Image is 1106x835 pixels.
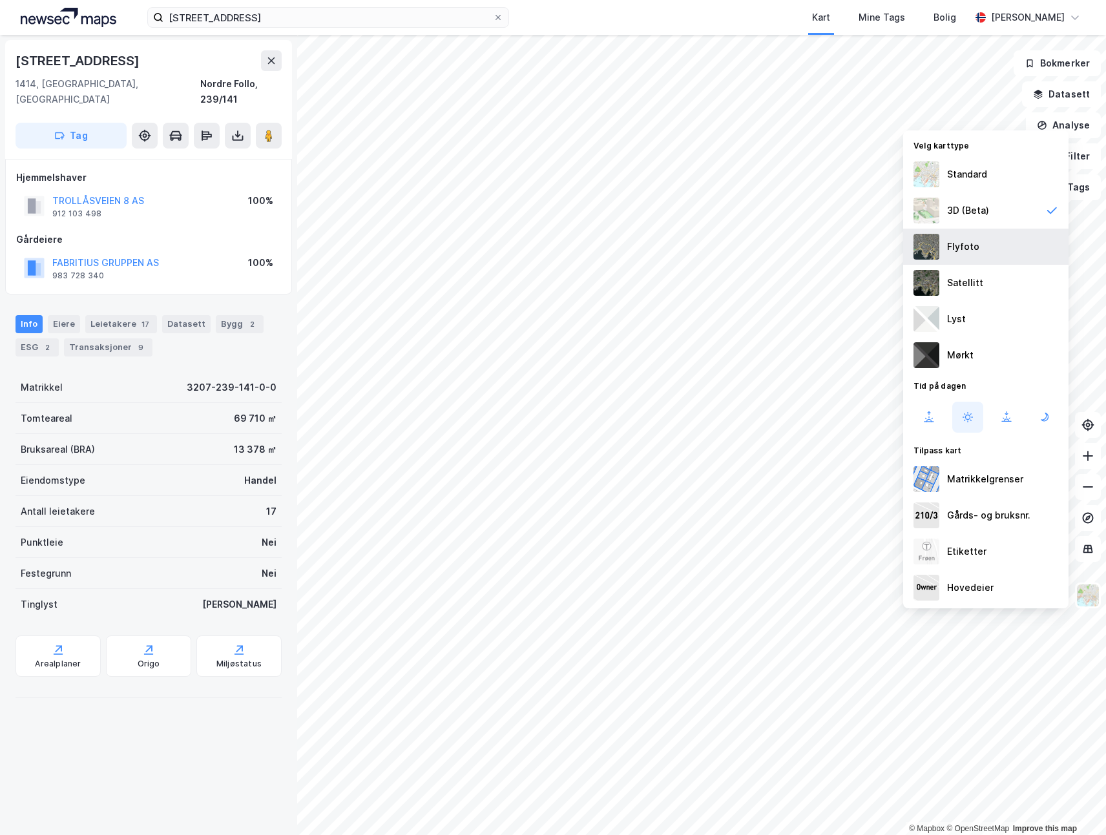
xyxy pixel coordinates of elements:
[812,10,830,25] div: Kart
[187,380,276,395] div: 3207-239-141-0-0
[138,659,160,669] div: Origo
[947,508,1030,523] div: Gårds- og bruksnr.
[991,10,1065,25] div: [PERSON_NAME]
[248,255,273,271] div: 100%
[248,193,273,209] div: 100%
[946,824,1009,833] a: OpenStreetMap
[913,234,939,260] img: Z
[16,232,281,247] div: Gårdeiere
[947,167,987,182] div: Standard
[21,442,95,457] div: Bruksareal (BRA)
[216,315,264,333] div: Bygg
[913,342,939,368] img: nCdM7BzjoCAAAAAElFTkSuQmCC
[947,471,1023,487] div: Matrikkelgrenser
[52,209,101,219] div: 912 103 498
[1026,112,1101,138] button: Analyse
[913,466,939,492] img: cadastreBorders.cfe08de4b5ddd52a10de.jpeg
[913,161,939,187] img: Z
[234,411,276,426] div: 69 710 ㎡
[85,315,157,333] div: Leietakere
[947,544,986,559] div: Etiketter
[52,271,104,281] div: 983 728 340
[913,502,939,528] img: cadastreKeys.547ab17ec502f5a4ef2b.jpeg
[21,411,72,426] div: Tomteareal
[1076,583,1100,608] img: Z
[1041,773,1106,835] iframe: Chat Widget
[913,539,939,564] img: Z
[21,597,57,612] div: Tinglyst
[947,580,994,595] div: Hovedeier
[1013,824,1077,833] a: Improve this map
[16,50,142,71] div: [STREET_ADDRESS]
[909,824,944,833] a: Mapbox
[48,315,80,333] div: Eiere
[1041,174,1101,200] button: Tags
[21,380,63,395] div: Matrikkel
[913,306,939,332] img: luj3wr1y2y3+OchiMxRmMxRlscgabnMEmZ7DJGWxyBpucwSZnsMkZbHIGm5zBJmewyRlscgabnMEmZ7DJGWxyBpucwSZnsMkZ...
[35,659,81,669] div: Arealplaner
[1041,773,1106,835] div: Kontrollprogram for chat
[947,347,974,363] div: Mørkt
[244,473,276,488] div: Handel
[947,311,966,327] div: Lyst
[16,76,200,107] div: 1414, [GEOGRAPHIC_DATA], [GEOGRAPHIC_DATA]
[41,341,54,354] div: 2
[266,504,276,519] div: 17
[21,535,63,550] div: Punktleie
[913,198,939,223] img: Z
[913,575,939,601] img: majorOwner.b5e170eddb5c04bfeeff.jpeg
[16,123,127,149] button: Tag
[21,8,116,27] img: logo.a4113a55bc3d86da70a041830d287a7e.svg
[903,133,1069,156] div: Velg karttype
[947,275,983,291] div: Satellitt
[64,338,152,356] div: Transaksjoner
[139,318,152,331] div: 17
[1039,143,1101,169] button: Filter
[16,315,43,333] div: Info
[859,10,905,25] div: Mine Tags
[21,566,71,581] div: Festegrunn
[262,535,276,550] div: Nei
[947,203,989,218] div: 3D (Beta)
[903,373,1069,397] div: Tid på dagen
[216,659,262,669] div: Miljøstatus
[162,315,211,333] div: Datasett
[913,270,939,296] img: 9k=
[21,504,95,519] div: Antall leietakere
[1022,81,1101,107] button: Datasett
[16,338,59,356] div: ESG
[200,76,282,107] div: Nordre Follo, 239/141
[202,597,276,612] div: [PERSON_NAME]
[262,566,276,581] div: Nei
[134,341,147,354] div: 9
[163,8,493,27] input: Søk på adresse, matrikkel, gårdeiere, leietakere eller personer
[234,442,276,457] div: 13 378 ㎡
[245,318,258,331] div: 2
[21,473,85,488] div: Eiendomstype
[903,438,1069,461] div: Tilpass kart
[934,10,956,25] div: Bolig
[16,170,281,185] div: Hjemmelshaver
[947,239,979,254] div: Flyfoto
[1014,50,1101,76] button: Bokmerker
